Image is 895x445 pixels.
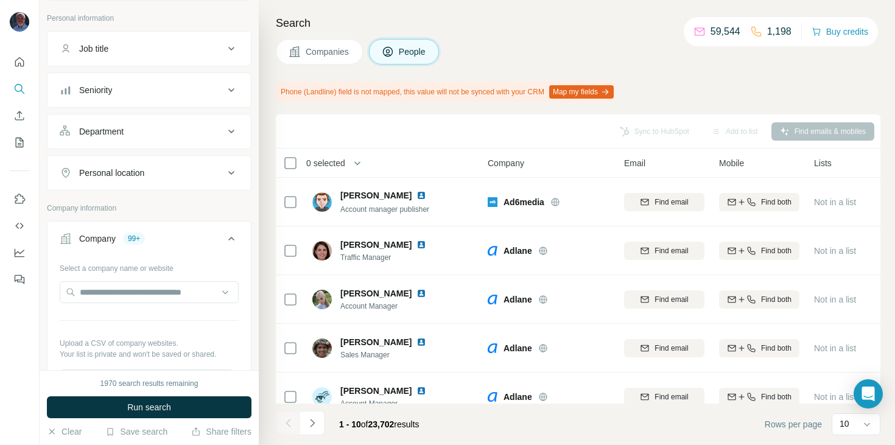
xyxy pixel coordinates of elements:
[340,239,412,251] span: [PERSON_NAME]
[814,197,856,207] span: Not in a list
[340,349,441,360] span: Sales Manager
[488,392,497,402] img: Logo of Adlane
[10,268,29,290] button: Feedback
[504,293,532,306] span: Adlane
[339,419,361,429] span: 1 - 10
[79,167,144,179] div: Personal location
[10,131,29,153] button: My lists
[416,337,426,347] img: LinkedIn logo
[339,419,419,429] span: results
[47,158,251,187] button: Personal location
[191,426,251,438] button: Share filters
[276,82,616,102] div: Phone (Landline) field is not mapped, this value will not be synced with your CRM
[488,246,497,256] img: Logo of Adlane
[624,339,704,357] button: Find email
[761,343,791,354] span: Find both
[624,242,704,260] button: Find email
[719,157,744,169] span: Mobile
[488,295,497,304] img: Logo of Adlane
[312,241,332,261] img: Avatar
[719,193,799,211] button: Find both
[549,85,614,99] button: Map my fields
[340,189,412,201] span: [PERSON_NAME]
[306,46,350,58] span: Companies
[10,51,29,73] button: Quick start
[655,294,688,305] span: Find email
[47,396,251,418] button: Run search
[340,385,412,397] span: [PERSON_NAME]
[399,46,427,58] span: People
[624,388,704,406] button: Find email
[100,378,198,389] div: 1970 search results remaining
[761,391,791,402] span: Find both
[504,245,532,257] span: Adlane
[312,290,332,309] img: Avatar
[624,157,645,169] span: Email
[624,193,704,211] button: Find email
[812,23,868,40] button: Buy credits
[814,392,856,402] span: Not in a list
[488,343,497,353] img: Logo of Adlane
[60,349,239,360] p: Your list is private and won't be saved or shared.
[47,75,251,105] button: Seniority
[711,24,740,39] p: 59,544
[312,338,332,358] img: Avatar
[10,215,29,237] button: Use Surfe API
[761,294,791,305] span: Find both
[10,105,29,127] button: Enrich CSV
[504,196,544,208] span: Ad6media
[340,252,441,263] span: Traffic Manager
[488,157,524,169] span: Company
[79,125,124,138] div: Department
[504,391,532,403] span: Adlane
[312,192,332,212] img: Avatar
[719,339,799,357] button: Find both
[719,242,799,260] button: Find both
[47,203,251,214] p: Company information
[655,197,688,208] span: Find email
[79,43,108,55] div: Job title
[300,411,325,435] button: Navigate to next page
[624,290,704,309] button: Find email
[47,224,251,258] button: Company99+
[814,343,856,353] span: Not in a list
[340,205,429,214] span: Account manager publisher
[488,197,497,207] img: Logo of Ad6media
[761,245,791,256] span: Find both
[79,233,116,245] div: Company
[47,34,251,63] button: Job title
[655,245,688,256] span: Find email
[767,24,791,39] p: 1,198
[840,418,849,430] p: 10
[416,386,426,396] img: LinkedIn logo
[306,157,345,169] span: 0 selected
[105,426,167,438] button: Save search
[10,78,29,100] button: Search
[123,233,145,244] div: 99+
[47,13,251,24] p: Personal information
[655,391,688,402] span: Find email
[10,242,29,264] button: Dashboard
[340,336,412,348] span: [PERSON_NAME]
[340,301,441,312] span: Account Manager
[814,246,856,256] span: Not in a list
[127,401,171,413] span: Run search
[416,240,426,250] img: LinkedIn logo
[655,343,688,354] span: Find email
[416,289,426,298] img: LinkedIn logo
[416,191,426,200] img: LinkedIn logo
[814,295,856,304] span: Not in a list
[361,419,368,429] span: of
[10,188,29,210] button: Use Surfe on LinkedIn
[504,342,532,354] span: Adlane
[10,12,29,32] img: Avatar
[719,290,799,309] button: Find both
[854,379,883,408] div: Open Intercom Messenger
[340,398,441,409] span: Account Manager
[368,419,395,429] span: 23,702
[719,388,799,406] button: Find both
[60,338,239,349] p: Upload a CSV of company websites.
[276,15,880,32] h4: Search
[340,287,412,300] span: [PERSON_NAME]
[761,197,791,208] span: Find both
